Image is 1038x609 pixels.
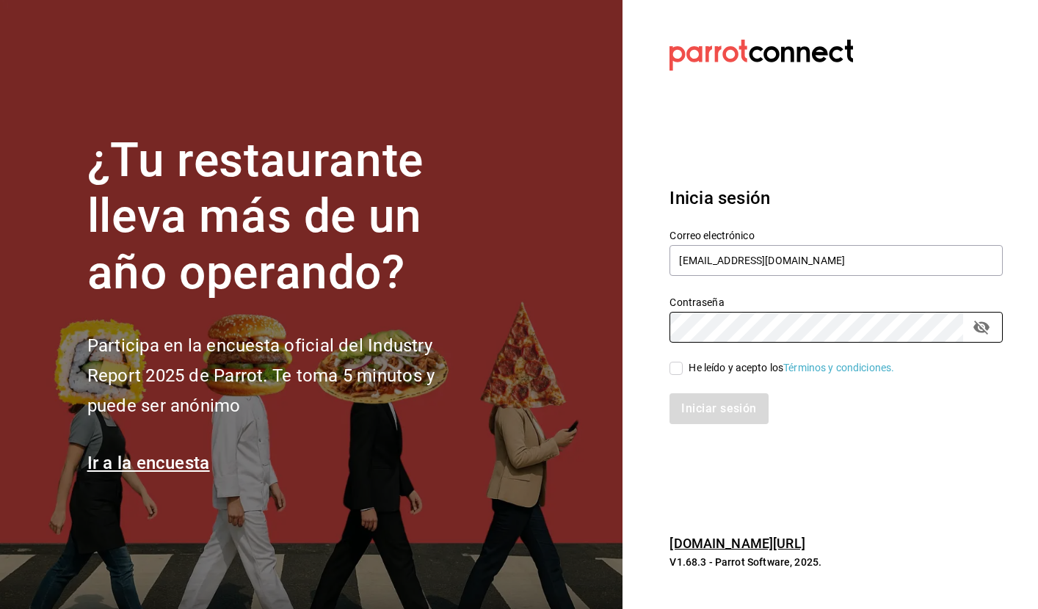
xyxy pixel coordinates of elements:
[669,245,1003,276] input: Ingresa tu correo electrónico
[669,230,1003,240] label: Correo electrónico
[87,331,484,420] h2: Participa en la encuesta oficial del Industry Report 2025 de Parrot. Te toma 5 minutos y puede se...
[969,315,994,340] button: passwordField
[87,453,210,473] a: Ir a la encuesta
[669,185,1003,211] h3: Inicia sesión
[87,133,484,302] h1: ¿Tu restaurante lleva más de un año operando?
[669,536,805,551] a: [DOMAIN_NAME][URL]
[669,296,1003,307] label: Contraseña
[689,360,894,376] div: He leído y acepto los
[783,362,894,373] a: Términos y condiciones.
[669,555,1003,569] p: V1.68.3 - Parrot Software, 2025.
